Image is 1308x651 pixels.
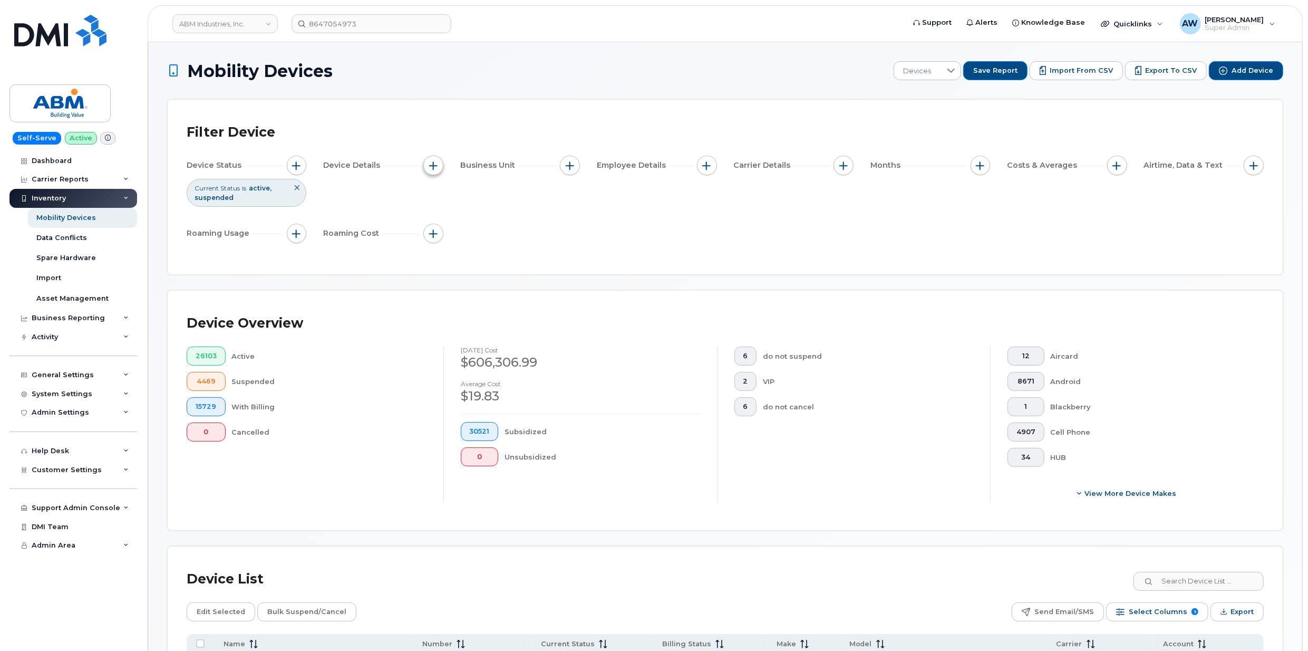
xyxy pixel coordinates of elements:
[196,403,217,411] span: 15729
[1163,639,1194,649] span: Account
[1016,428,1035,436] span: 4907
[1129,604,1187,620] span: Select Columns
[1144,160,1226,171] span: Airtime, Data & Text
[505,422,700,441] div: Subsidized
[1030,61,1123,80] button: Import from CSV
[187,423,226,442] button: 0
[597,160,669,171] span: Employee Details
[1085,489,1177,499] span: View More Device Makes
[870,160,904,171] span: Months
[1007,160,1080,171] span: Costs & Averages
[323,228,382,239] span: Roaming Cost
[232,423,427,442] div: Cancelled
[894,62,941,81] span: Devices
[1133,572,1264,591] input: Search Device List ...
[1007,397,1044,416] button: 1
[242,184,246,193] span: is
[267,604,346,620] span: Bulk Suspend/Cancel
[232,372,427,391] div: Suspended
[323,160,383,171] span: Device Details
[1007,484,1247,503] button: View More Device Makes
[1191,608,1198,615] span: 9
[257,602,356,621] button: Bulk Suspend/Cancel
[461,353,700,371] div: $606,306.99
[743,377,748,386] span: 2
[196,377,217,386] span: 4469
[224,639,245,649] span: Name
[1231,604,1254,620] span: Export
[1007,423,1044,442] button: 4907
[422,639,452,649] span: Number
[460,160,518,171] span: Business Unit
[196,352,217,360] span: 26103
[1007,448,1044,467] button: 34
[1051,423,1247,442] div: Cell Phone
[1051,372,1247,391] div: Android
[849,639,872,649] span: Model
[232,347,427,366] div: Active
[1232,66,1273,75] span: Add Device
[249,184,272,192] span: active
[1051,448,1247,467] div: HUB
[187,160,245,171] span: Device Status
[1209,61,1283,80] button: Add Device
[232,397,427,416] div: With Billing
[470,427,490,436] span: 30521
[461,347,700,353] h4: [DATE] cost
[743,352,748,360] span: 6
[963,61,1028,80] button: Save Report
[187,602,255,621] button: Edit Selected
[734,397,757,416] button: 6
[1016,352,1035,360] span: 12
[505,447,700,466] div: Unsubsidized
[461,422,499,441] button: 30521
[1057,639,1082,649] span: Carrier
[187,310,303,337] div: Device Overview
[734,347,757,366] button: 6
[1016,377,1035,386] span: 8671
[1051,397,1247,416] div: Blackberry
[1034,604,1094,620] span: Send Email/SMS
[461,387,700,405] div: $19.83
[1106,602,1208,621] button: Select Columns 9
[187,228,253,239] span: Roaming Usage
[1210,602,1264,621] button: Export
[1145,66,1197,75] span: Export to CSV
[1007,372,1044,391] button: 8671
[195,184,240,193] span: Current Status
[1051,347,1247,366] div: Aircard
[1016,453,1035,462] span: 34
[196,428,217,436] span: 0
[662,639,711,649] span: Billing Status
[197,604,245,620] span: Edit Selected
[777,639,796,649] span: Make
[1007,347,1044,366] button: 12
[187,62,333,80] span: Mobility Devices
[187,119,275,146] div: Filter Device
[187,566,264,593] div: Device List
[541,639,595,649] span: Current Status
[1125,61,1207,80] button: Export to CSV
[734,372,757,391] button: 2
[461,447,499,466] button: 0
[1050,66,1113,75] span: Import from CSV
[973,66,1018,75] span: Save Report
[763,372,973,391] div: VIP
[187,397,226,416] button: 15729
[1016,403,1035,411] span: 1
[470,453,490,461] span: 0
[195,194,234,202] span: suspended
[763,397,973,416] div: do not cancel
[461,380,700,387] h4: Average cost
[187,372,226,391] button: 4469
[1012,602,1104,621] button: Send Email/SMS
[743,403,748,411] span: 6
[734,160,794,171] span: Carrier Details
[187,347,226,366] button: 26103
[763,347,973,366] div: do not suspend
